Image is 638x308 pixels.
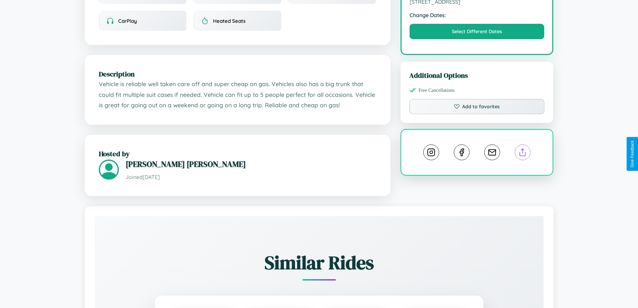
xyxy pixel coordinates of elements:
strong: Change Dates: [410,12,545,18]
h2: Hosted by [99,149,376,159]
span: Heated Seats [213,18,245,24]
div: Give Feedback [630,140,635,168]
button: Add to favorites [409,99,545,114]
h2: Description [99,69,376,79]
button: Select Different Dates [410,24,545,39]
p: Vehicle is reliable well taken care off and super cheap on gas. Vehicles also has a big trunk tha... [99,79,376,111]
span: CarPlay [118,18,137,24]
h2: Similar Rides [118,250,520,275]
span: Free Cancellations [419,87,455,93]
h3: [PERSON_NAME] [PERSON_NAME] [126,159,376,170]
h3: Additional Options [409,70,545,80]
p: Joined [DATE] [126,172,376,182]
